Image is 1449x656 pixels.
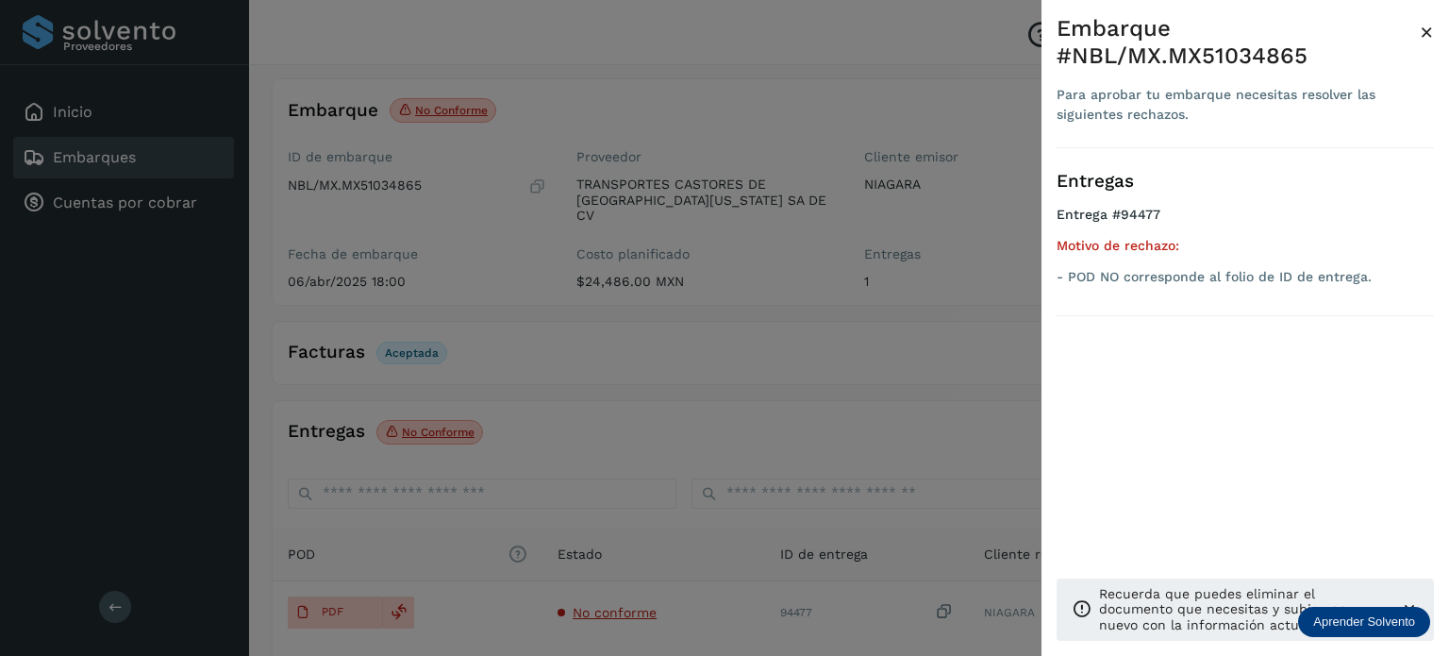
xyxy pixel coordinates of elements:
h3: Entregas [1057,171,1434,193]
h4: Entrega #94477 [1057,207,1434,238]
button: Close [1420,15,1434,49]
p: Recuerda que puedes eliminar el documento que necesitas y subir uno nuevo con la información actu... [1099,586,1385,633]
h5: Motivo de rechazo: [1057,238,1434,254]
p: - POD NO corresponde al folio de ID de entrega. [1057,269,1434,285]
p: Aprender Solvento [1313,614,1415,630]
span: × [1420,19,1434,45]
div: Para aprobar tu embarque necesitas resolver las siguientes rechazos. [1057,85,1420,125]
div: Embarque #NBL/MX.MX51034865 [1057,15,1420,70]
div: Aprender Solvento [1298,607,1430,637]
